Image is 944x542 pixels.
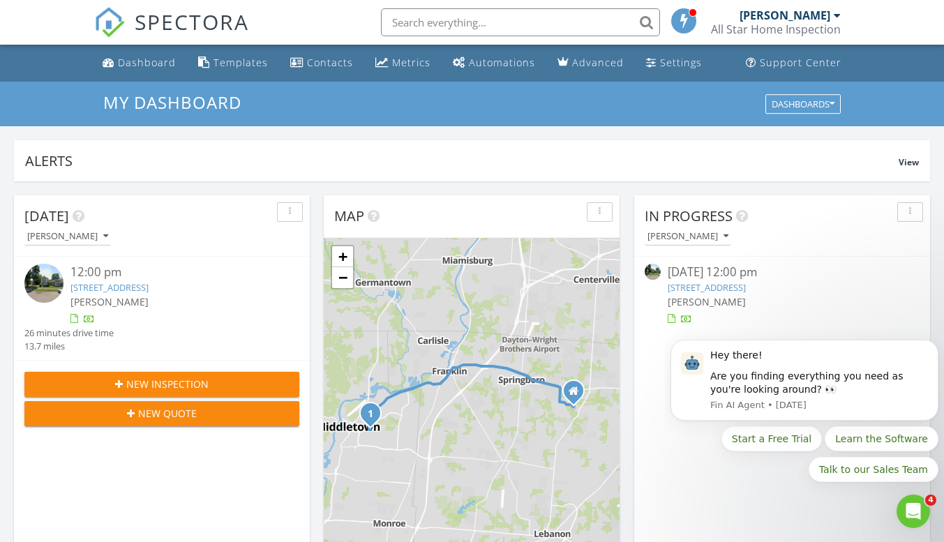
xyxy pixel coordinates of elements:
a: Metrics [370,50,436,76]
a: SPECTORA [94,19,249,48]
div: All Star Home Inspection [711,22,841,36]
div: Alerts [25,151,899,170]
span: Map [334,206,364,225]
a: Zoom in [332,246,353,267]
span: [DATE] [24,206,69,225]
div: Templates [213,56,268,69]
div: 12:00 pm [70,264,277,281]
iframe: Intercom notifications message [665,263,944,504]
span: [PERSON_NAME] [70,295,149,308]
a: Support Center [740,50,847,76]
a: [DATE] 12:00 pm [STREET_ADDRESS] [PERSON_NAME] [645,264,920,326]
div: [PERSON_NAME] [27,232,108,241]
span: My Dashboard [103,91,241,114]
i: 1 [368,409,373,419]
a: Zoom out [332,267,353,288]
div: 2506 North Ave, Middletown, OH 45042 [370,413,379,421]
button: New Inspection [24,372,299,397]
a: Advanced [552,50,629,76]
span: 4 [925,495,936,506]
div: 13.7 miles [24,340,114,353]
button: [PERSON_NAME] [24,227,111,246]
button: [PERSON_NAME] [645,227,731,246]
button: New Quote [24,401,299,426]
div: Contacts [307,56,353,69]
span: In Progress [645,206,733,225]
img: The Best Home Inspection Software - Spectora [94,7,125,38]
span: View [899,156,919,168]
button: Dashboards [765,94,841,114]
span: New Inspection [126,377,209,391]
div: 717 E Lower Springboro Rd , Springboro OH 45066 [574,391,582,399]
span: SPECTORA [135,7,249,36]
div: 26 minutes drive time [24,326,114,340]
div: Metrics [392,56,430,69]
a: Contacts [285,50,359,76]
img: streetview [24,264,63,303]
div: Advanced [572,56,624,69]
div: Automations [469,56,535,69]
div: [PERSON_NAME] [740,8,830,22]
div: Dashboards [772,99,834,109]
a: Automations (Basic) [447,50,541,76]
a: [STREET_ADDRESS] [70,281,149,294]
div: Settings [660,56,702,69]
div: Support Center [760,56,841,69]
a: Settings [640,50,707,76]
div: [PERSON_NAME] [647,232,728,241]
input: Search everything... [381,8,660,36]
a: 12:00 pm [STREET_ADDRESS] [PERSON_NAME] 26 minutes drive time 13.7 miles [24,264,299,353]
img: streetview [645,264,661,280]
a: Templates [193,50,274,76]
div: Dashboard [118,56,176,69]
iframe: Intercom live chat [897,495,930,528]
span: New Quote [138,406,197,421]
a: Dashboard [97,50,181,76]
